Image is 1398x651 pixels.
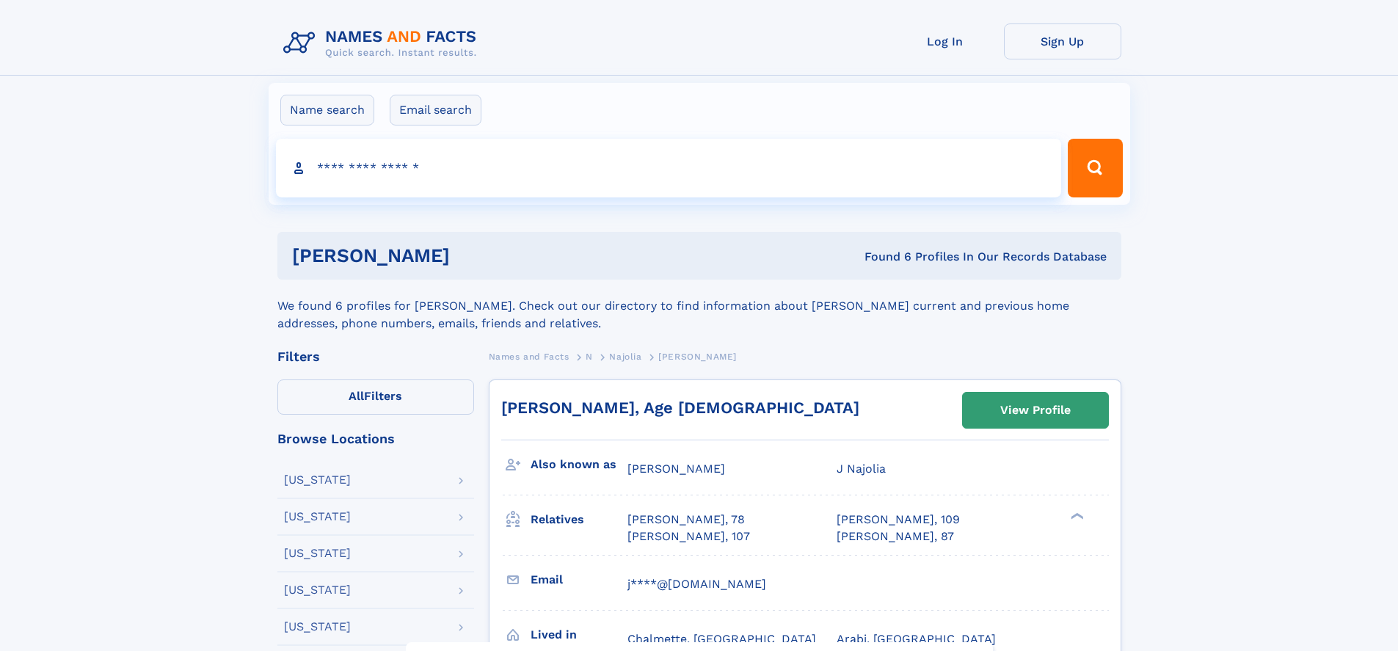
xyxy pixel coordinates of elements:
[284,548,351,559] div: [US_STATE]
[837,512,960,528] a: [PERSON_NAME], 109
[277,280,1121,332] div: We found 6 profiles for [PERSON_NAME]. Check out our directory to find information about [PERSON_...
[1004,23,1121,59] a: Sign Up
[963,393,1108,428] a: View Profile
[277,379,474,415] label: Filters
[627,632,816,646] span: Chalmette, [GEOGRAPHIC_DATA]
[489,347,569,365] a: Names and Facts
[277,23,489,63] img: Logo Names and Facts
[887,23,1004,59] a: Log In
[837,462,886,476] span: J Najolia
[657,249,1107,265] div: Found 6 Profiles In Our Records Database
[1067,512,1085,521] div: ❯
[627,462,725,476] span: [PERSON_NAME]
[586,347,593,365] a: N
[531,622,627,647] h3: Lived in
[531,567,627,592] h3: Email
[609,347,641,365] a: Najolia
[277,350,474,363] div: Filters
[276,139,1062,197] input: search input
[284,621,351,633] div: [US_STATE]
[284,584,351,596] div: [US_STATE]
[284,511,351,523] div: [US_STATE]
[1068,139,1122,197] button: Search Button
[609,352,641,362] span: Najolia
[586,352,593,362] span: N
[627,528,750,545] a: [PERSON_NAME], 107
[531,507,627,532] h3: Relatives
[349,389,364,403] span: All
[1000,393,1071,427] div: View Profile
[280,95,374,126] label: Name search
[277,432,474,445] div: Browse Locations
[501,399,859,417] a: [PERSON_NAME], Age [DEMOGRAPHIC_DATA]
[531,452,627,477] h3: Also known as
[658,352,737,362] span: [PERSON_NAME]
[390,95,481,126] label: Email search
[837,528,954,545] a: [PERSON_NAME], 87
[292,247,658,265] h1: [PERSON_NAME]
[284,474,351,486] div: [US_STATE]
[837,632,996,646] span: Arabi, [GEOGRAPHIC_DATA]
[627,512,745,528] a: [PERSON_NAME], 78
